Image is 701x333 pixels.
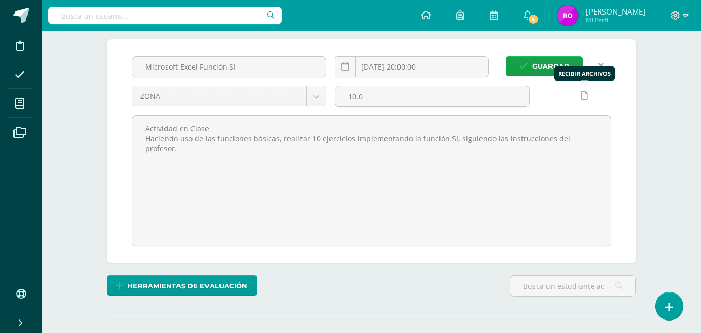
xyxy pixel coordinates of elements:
[528,14,539,25] span: 5
[532,57,569,76] span: Guardar
[558,70,611,77] div: Recibir Archivos
[127,276,248,296] span: Herramientas de evaluación
[335,57,488,77] input: Fecha de entrega
[586,6,645,17] span: [PERSON_NAME]
[506,56,583,76] button: Guardar
[132,57,326,77] input: Título
[335,86,529,106] input: Puntos máximos
[586,16,645,24] span: Mi Perfil
[48,7,282,24] input: Busca un usuario...
[132,86,326,106] a: ZONA
[510,276,635,296] input: Busca un estudiante aquí...
[557,5,578,26] img: 76d51724aa9253e3beee92bd4ae3614f.png
[107,275,257,296] a: Herramientas de evaluación
[140,86,299,106] span: ZONA
[132,116,611,246] textarea: Actividad en Clase Haciendo uso de las funciones básicas, realizar 10 ejercicios implementando la...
